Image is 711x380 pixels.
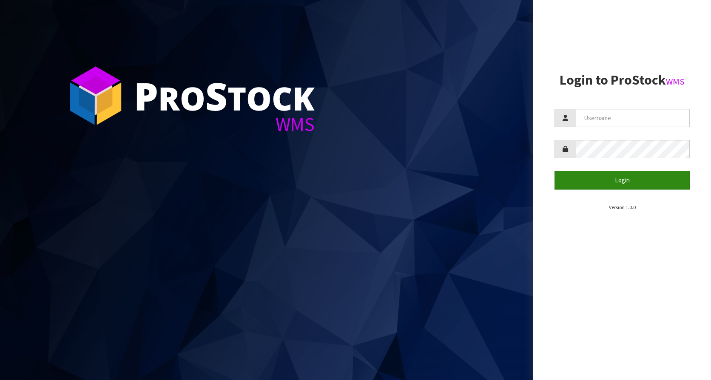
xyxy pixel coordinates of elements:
[134,77,315,115] div: ro tock
[205,70,228,122] span: S
[576,109,690,127] input: Username
[666,76,685,87] small: WMS
[609,204,636,210] small: Version 1.0.0
[134,115,315,134] div: WMS
[134,70,158,122] span: P
[64,64,128,128] img: ProStock Cube
[555,171,690,189] button: Login
[555,73,690,88] h2: Login to ProStock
